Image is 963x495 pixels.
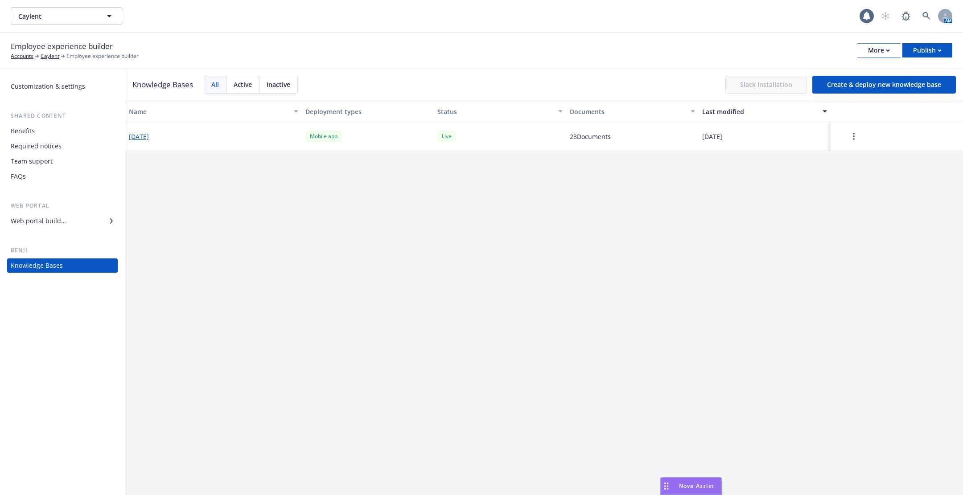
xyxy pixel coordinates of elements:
div: Mobile app [305,131,342,142]
span: Active [234,80,252,89]
button: Caylent [11,7,122,25]
div: Publish [913,44,942,57]
button: Name [125,101,302,122]
button: Nova Assist [660,477,722,495]
div: Drag to move [661,478,672,495]
a: Knowledge Bases [7,258,118,273]
a: Search [918,7,935,25]
span: Employee experience builder [11,41,113,52]
button: Documents [566,101,699,122]
a: Start snowing [877,7,894,25]
a: Benefits [7,124,118,138]
a: FAQs [7,169,118,184]
div: Required notices [11,139,62,153]
div: Status [437,107,553,116]
div: Live [437,131,456,142]
div: Knowledge Bases [11,258,63,273]
a: Caylent [41,52,59,60]
div: Web portal [7,201,118,210]
div: Documents [570,107,685,116]
div: Deployment types [305,107,431,116]
a: Report a Bug [897,7,915,25]
span: Inactive [267,80,290,89]
button: more [834,127,873,145]
a: Accounts [11,52,33,60]
span: All [211,80,219,89]
div: More [868,44,890,57]
span: Employee experience builder [66,52,139,60]
button: Create & deploy new knowledge base [812,76,956,94]
button: [DATE] [129,132,149,141]
div: Benefits [11,124,35,138]
span: [DATE] [702,132,722,141]
div: Benji [7,246,118,255]
div: FAQs [11,169,26,184]
div: Last modified [702,107,818,116]
button: Status [434,101,566,122]
button: Last modified [699,101,831,122]
button: More [857,43,901,57]
div: Web portal builder [11,214,66,228]
span: Caylent [18,12,95,21]
a: Customization & settings [7,79,118,94]
div: Name [129,107,288,116]
div: Customization & settings [11,79,85,94]
a: more [848,131,859,142]
span: Nova Assist [679,482,714,490]
button: Deployment types [302,101,434,122]
button: Publish [902,43,952,57]
div: Shared content [7,111,118,120]
span: 23 Document s [570,132,611,141]
a: Required notices [7,139,118,153]
a: Team support [7,154,118,168]
h3: Knowledge Bases [132,79,193,90]
a: Web portal builder [7,214,118,228]
div: Team support [11,154,53,168]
